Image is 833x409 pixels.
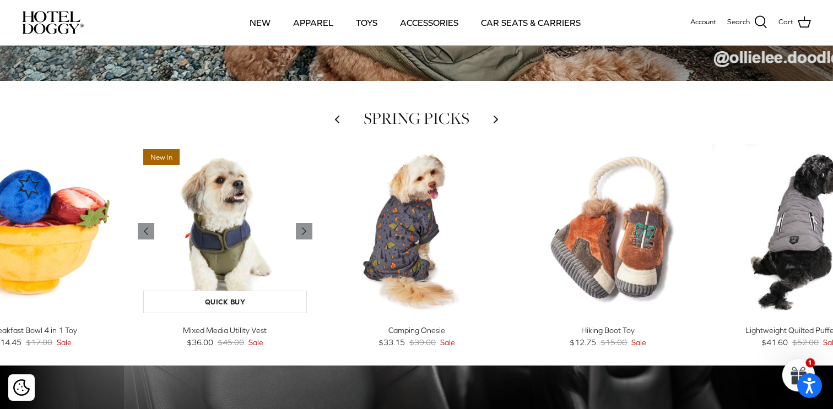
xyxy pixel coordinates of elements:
a: Previous [296,223,312,239]
span: $12.75 [570,336,596,348]
span: 20% off [718,149,757,165]
a: NEW [240,4,280,41]
span: $15.00 [601,336,627,348]
span: $39.00 [409,336,436,348]
span: $41.60 [761,336,788,348]
a: APPAREL [283,4,343,41]
div: Camping Onesie [329,324,504,336]
button: Cookie policy [12,378,31,397]
a: Camping Onesie $33.15 $39.00 Sale [329,324,504,349]
a: Account [690,17,716,28]
div: Hiking Boot Toy [521,324,696,336]
img: Cookie policy [13,379,30,396]
a: Hiking Boot Toy $12.75 $15.00 Sale [521,324,696,349]
a: CAR SEATS & CARRIERS [471,4,591,41]
a: SPRING PICKS [364,107,469,129]
a: Camping Onesie [329,144,504,319]
span: 15% off [334,149,374,165]
div: Primary navigation [164,4,666,41]
div: Cookie policy [8,374,35,401]
a: Hiking Boot Toy [521,144,696,319]
span: Account [690,18,716,26]
span: Sale [440,336,455,348]
span: Sale [248,336,263,348]
span: $45.00 [218,336,244,348]
a: Mixed Media Utility Vest [138,144,313,319]
span: Sale [57,336,72,348]
img: hoteldoggycom [22,11,84,34]
span: $52.00 [792,336,819,348]
a: Quick buy [143,291,307,313]
a: Search [727,15,767,30]
a: Previous [138,223,154,239]
span: $33.15 [378,336,405,348]
span: $36.00 [187,336,213,348]
span: Cart [778,17,793,28]
a: TOYS [346,4,387,41]
a: ACCESSORIES [390,4,468,41]
span: Search [727,17,750,28]
a: Cart [778,15,811,30]
span: $17.00 [26,336,52,348]
div: Mixed Media Utility Vest [138,324,313,336]
span: New in [143,149,180,165]
span: 15% off [526,149,565,165]
span: Sale [631,336,646,348]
